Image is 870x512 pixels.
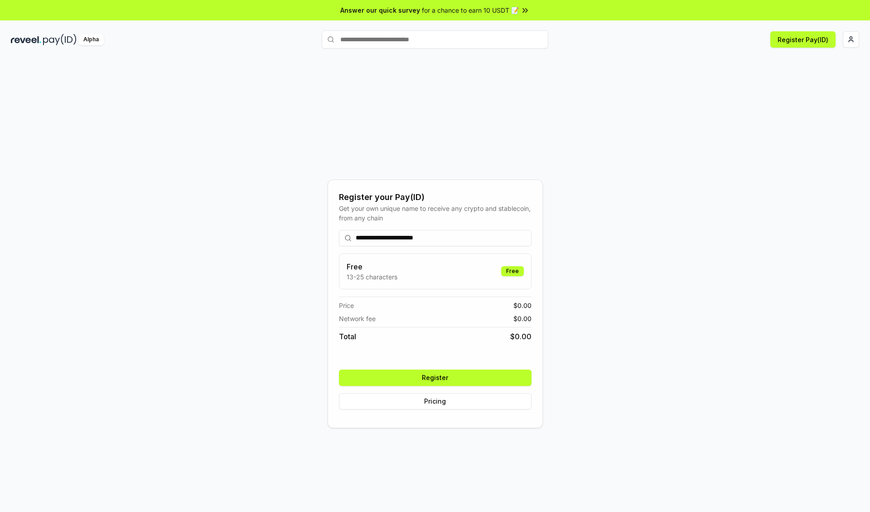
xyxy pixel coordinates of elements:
[347,272,397,282] p: 13-25 characters
[513,314,532,323] span: $ 0.00
[339,314,376,323] span: Network fee
[339,301,354,310] span: Price
[340,5,420,15] span: Answer our quick survey
[339,331,356,342] span: Total
[339,191,532,204] div: Register your Pay(ID)
[510,331,532,342] span: $ 0.00
[501,266,524,276] div: Free
[78,34,104,45] div: Alpha
[513,301,532,310] span: $ 0.00
[43,34,77,45] img: pay_id
[347,261,397,272] h3: Free
[339,393,532,410] button: Pricing
[339,204,532,223] div: Get your own unique name to receive any crypto and stablecoin, from any chain
[11,34,41,45] img: reveel_dark
[770,31,836,48] button: Register Pay(ID)
[339,370,532,386] button: Register
[422,5,519,15] span: for a chance to earn 10 USDT 📝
